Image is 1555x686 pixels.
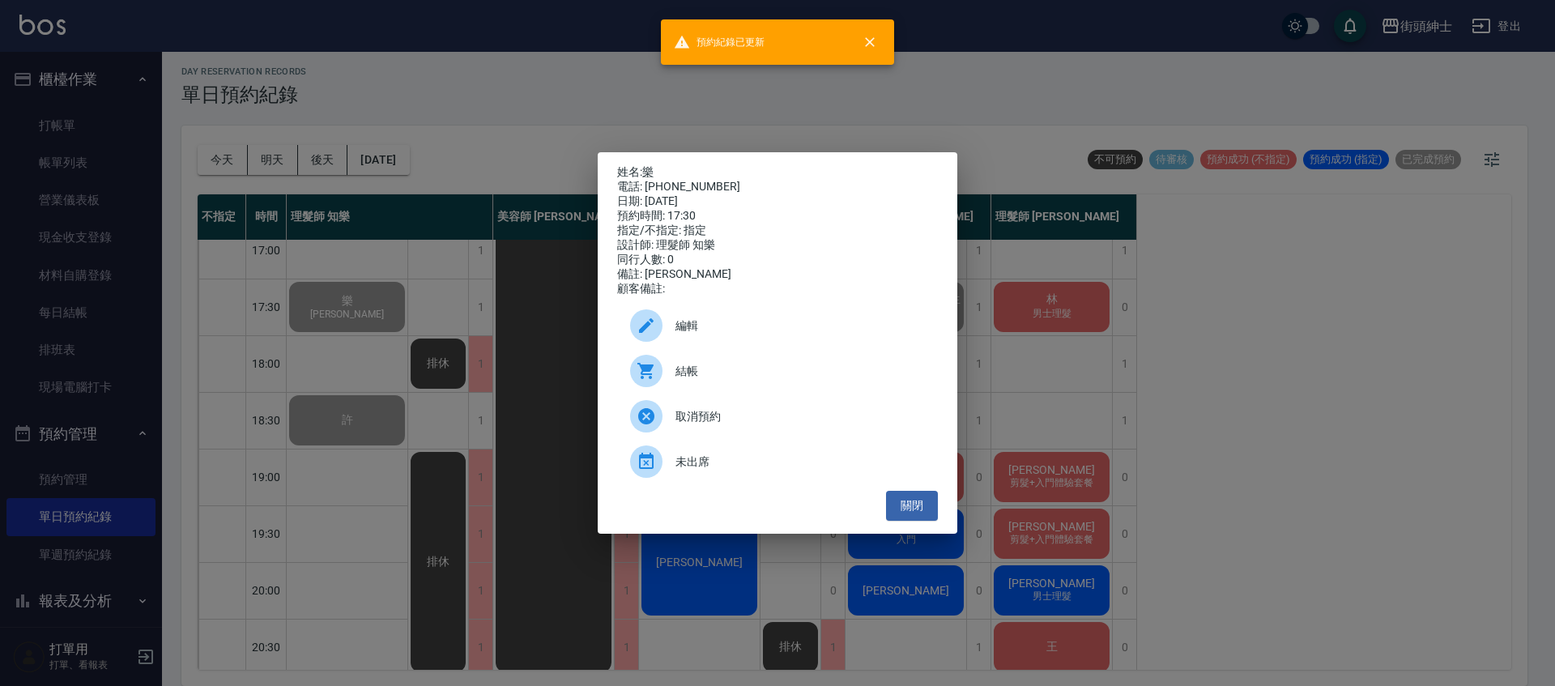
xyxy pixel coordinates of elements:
[642,165,654,178] a: 樂
[617,348,938,394] a: 結帳
[617,282,938,296] div: 顧客備註:
[617,303,938,348] div: 編輯
[617,267,938,282] div: 備註: [PERSON_NAME]
[617,180,938,194] div: 電話: [PHONE_NUMBER]
[617,165,938,180] p: 姓名:
[852,24,888,60] button: close
[617,394,938,439] div: 取消預約
[617,224,938,238] div: 指定/不指定: 指定
[886,491,938,521] button: 關閉
[675,408,925,425] span: 取消預約
[617,209,938,224] div: 預約時間: 17:30
[675,363,925,380] span: 結帳
[617,439,938,484] div: 未出席
[617,253,938,267] div: 同行人數: 0
[675,317,925,334] span: 編輯
[674,34,765,50] span: 預約紀錄已更新
[617,238,938,253] div: 設計師: 理髮師 知樂
[675,454,925,471] span: 未出席
[617,194,938,209] div: 日期: [DATE]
